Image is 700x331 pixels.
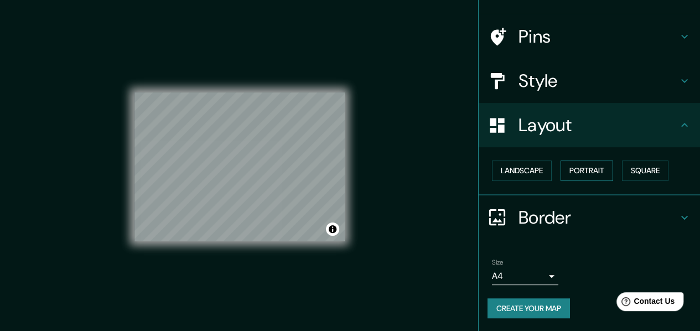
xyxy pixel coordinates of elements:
div: Layout [479,103,700,147]
button: Toggle attribution [326,223,339,236]
iframe: Help widget launcher [602,288,688,319]
label: Size [492,257,504,267]
div: Style [479,59,700,103]
h4: Style [518,70,678,92]
button: Portrait [561,161,613,181]
h4: Pins [518,25,678,48]
h4: Layout [518,114,678,136]
div: Pins [479,14,700,59]
h4: Border [518,206,678,229]
button: Create your map [488,298,570,319]
button: Landscape [492,161,552,181]
button: Square [622,161,668,181]
div: Border [479,195,700,240]
div: A4 [492,267,558,285]
canvas: Map [134,92,345,241]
